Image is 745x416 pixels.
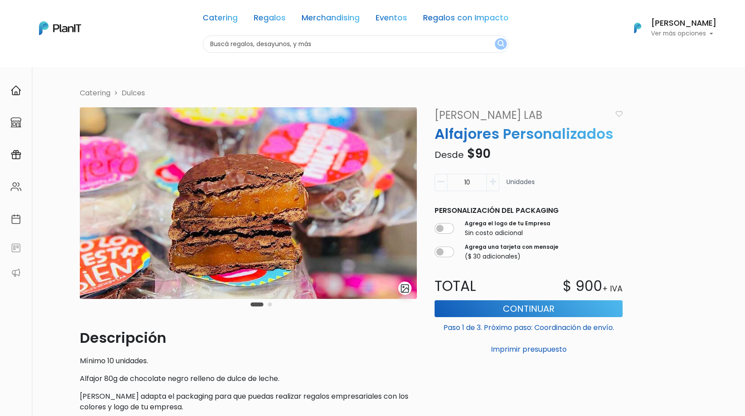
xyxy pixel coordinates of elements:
[11,181,21,192] img: people-662611757002400ad9ed0e3c099ab2801c6687ba6c219adb57efc949bc21e19d.svg
[429,107,612,123] a: [PERSON_NAME] LAB
[429,275,529,297] p: Total
[11,149,21,160] img: campaigns-02234683943229c281be62815700db0a1741e53638e28bf9629b52c665b00959.svg
[80,107,417,299] img: WhatsApp_Image_2021-09-03_at_12.45.44__1_.jpeg
[11,267,21,278] img: partners-52edf745621dab592f3b2c58e3bca9d71375a7ef29c3b500c9f145b62cc070d4.svg
[435,205,623,216] p: Personalización del packaging
[498,40,504,48] img: search_button-432b6d5273f82d61273b3651a40e1bd1b912527efae98b1b7a1b2c0702e16a8d.svg
[254,14,286,25] a: Regalos
[602,283,623,294] p: + IVA
[11,214,21,224] img: calendar-87d922413cdce8b2cf7b7f5f62616a5cf9e4887200fb71536465627b3292af00.svg
[11,85,21,96] img: home-e721727adea9d79c4d83392d1f703f7f8bce08238fde08b1acbfd93340b81755.svg
[563,275,602,297] p: $ 900
[616,111,623,117] img: heart_icon
[651,20,717,27] h6: [PERSON_NAME]
[80,373,417,384] p: Alfajor 80g de chocolate negro relleno de dulce de leche.
[435,149,464,161] span: Desde
[80,356,417,366] p: Mínimo 10 unidades.
[465,252,558,261] p: ($ 30 adicionales)
[465,220,550,228] label: Agrega el logo de tu Empresa
[376,14,407,25] a: Eventos
[248,299,274,310] div: Carousel Pagination
[251,302,263,306] button: Carousel Page 1 (Current Slide)
[651,31,717,37] p: Ver más opciones
[435,300,623,317] button: Continuar
[467,145,490,162] span: $90
[628,18,647,38] img: PlanIt Logo
[435,342,623,357] button: Imprimir presupuesto
[11,243,21,253] img: feedback-78b5a0c8f98aac82b08bfc38622c3050aee476f2c9584af64705fc4e61158814.svg
[203,35,509,53] input: Buscá regalos, desayunos, y más
[400,283,410,294] img: gallery-light
[302,14,360,25] a: Merchandising
[435,319,623,333] p: Paso 1 de 3. Próximo paso: Coordinación de envío.
[80,88,110,98] li: Catering
[11,117,21,128] img: marketplace-4ceaa7011d94191e9ded77b95e3339b90024bf715f7c57f8cf31f2d8c509eaba.svg
[465,243,558,251] label: Agrega una tarjeta con mensaje
[268,302,272,306] button: Carousel Page 2
[80,391,417,412] p: [PERSON_NAME] adapta el packaging para que puedas realizar regalos empresariales con los colores ...
[74,88,670,100] nav: breadcrumb
[429,123,628,145] p: Alfajores Personalizados
[465,228,550,238] p: Sin costo adicional
[423,14,509,25] a: Regalos con Impacto
[39,21,81,35] img: PlanIt Logo
[80,327,417,349] p: Descripción
[122,88,145,98] a: Dulces
[203,14,238,25] a: Catering
[506,177,535,195] p: Unidades
[623,16,717,39] button: PlanIt Logo [PERSON_NAME] Ver más opciones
